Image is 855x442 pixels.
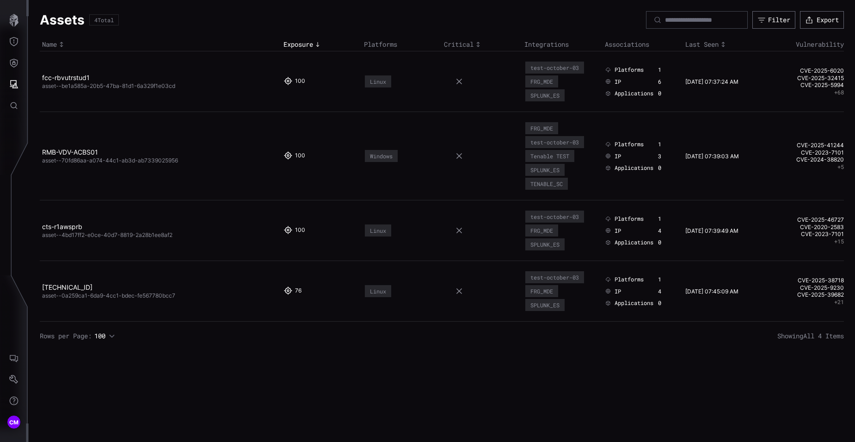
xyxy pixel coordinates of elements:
div: 4 [658,227,674,235]
div: Toggle sort direction [444,40,520,49]
div: TENABLE_SC [530,181,563,187]
div: FRG_MDE [530,288,553,294]
a: CVE-2025-9230 [766,284,844,292]
a: CVE-2025-41244 [766,142,844,149]
div: Toggle sort direction [685,40,761,49]
div: SPLUNK_ES [530,302,560,308]
time: [DATE] 07:45:09 AM [685,288,738,295]
a: CVE-2024-38820 [766,156,844,163]
div: 76 [295,287,302,295]
button: +21 [834,299,844,306]
div: SPLUNK_ES [530,167,560,173]
div: 4 Total [94,17,114,23]
div: 0 [658,239,674,246]
div: 0 [658,299,674,307]
div: SPLUNK_ES [530,92,560,99]
span: asset--be1a585a-20b5-47ba-81d1-6a329f1e03cd [42,82,175,89]
span: Items [825,331,844,340]
div: 1 [658,66,674,74]
button: Export [800,11,844,29]
button: +68 [834,89,844,96]
div: 3 [658,153,674,160]
div: test-october-03 [530,274,579,280]
a: CVE-2025-5994 [766,81,844,89]
div: Toggle sort direction [42,40,279,49]
a: [TECHNICAL_ID] [42,283,92,291]
span: Platforms [615,66,644,74]
a: CVE-2023-7101 [766,149,844,156]
button: 100 [94,331,116,341]
button: Filter [752,11,795,29]
div: 1 [658,276,674,283]
span: IP [615,78,621,86]
span: Applications [615,90,653,97]
span: Applications [615,164,653,172]
div: Filter [768,16,790,24]
div: 4 [658,288,674,295]
div: 0 [658,164,674,172]
div: FRG_MDE [530,227,553,234]
a: CVE-2020-2583 [766,224,844,231]
span: Applications [615,239,653,246]
span: Showing All 4 [777,332,844,340]
div: Toggle sort direction [283,40,359,49]
button: +5 [837,163,844,171]
time: [DATE] 07:39:03 AM [685,153,739,160]
span: CM [9,417,19,427]
button: CM [0,411,27,433]
span: Platforms [615,276,644,283]
span: Rows per Page: [40,332,92,340]
time: [DATE] 07:37:24 AM [685,78,738,85]
span: asset--0a259ca1-6da9-4cc1-bdec-fe567780bcc7 [42,292,175,299]
div: 100 [295,152,302,160]
div: FRG_MDE [530,78,553,85]
div: SPLUNK_ES [530,241,560,248]
time: [DATE] 07:39:49 AM [685,227,738,234]
div: Windows [370,153,393,159]
a: RMB-VDV-ACBS01 [42,148,98,156]
a: CVE-2023-7101 [766,230,844,238]
div: 100 [295,77,302,86]
div: 100 [295,226,302,235]
a: fcc-rbvutrstud1 [42,74,90,81]
h1: Assets [40,12,85,28]
span: IP [615,153,621,160]
div: Tenable TEST [530,153,569,159]
div: Linux [370,227,386,234]
button: +15 [834,238,844,245]
th: Vulnerability [763,38,844,51]
div: test-october-03 [530,213,579,220]
span: asset--4bd17ff2-e0ce-40d7-8819-2a28b1ee8af2 [42,231,172,238]
a: CVE-2025-38718 [766,277,844,284]
div: test-october-03 [530,64,579,71]
div: Linux [370,288,386,294]
span: Platforms [615,215,644,223]
a: CVE-2025-46727 [766,216,844,224]
div: Linux [370,78,386,85]
a: CVE-2025-6020 [766,67,844,75]
th: Associations [603,38,683,51]
span: asset--70fd86aa-a074-44c1-ab3d-ab7339025956 [42,157,178,164]
span: IP [615,288,621,295]
span: Applications [615,299,653,307]
div: 1 [658,141,674,148]
th: Integrations [522,38,603,51]
th: Platforms [362,38,442,51]
div: FRG_MDE [530,125,553,131]
span: Platforms [615,141,644,148]
span: IP [615,227,621,235]
a: CVE-2025-32415 [766,75,844,82]
div: test-october-03 [530,139,579,145]
div: 6 [658,78,674,86]
a: CVE-2025-39682 [766,291,844,299]
a: cts-r1awsprb [42,223,82,230]
div: 1 [658,215,674,223]
div: 0 [658,90,674,97]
